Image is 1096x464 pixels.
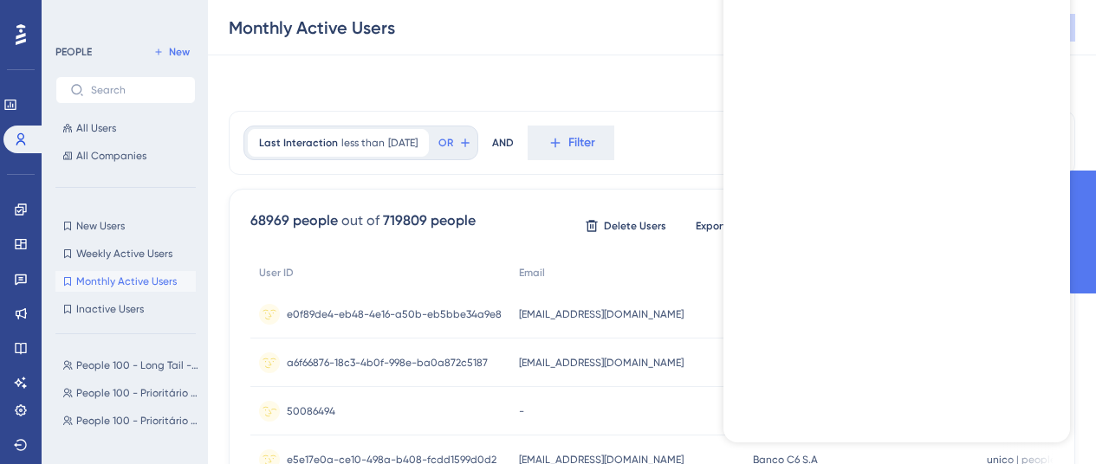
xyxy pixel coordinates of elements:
button: Export CSV [679,212,766,240]
span: Filter [568,132,595,153]
div: AND [492,126,514,160]
span: - [519,404,524,418]
div: Monthly Active Users [229,16,395,40]
span: [EMAIL_ADDRESS][DOMAIN_NAME] [519,356,684,370]
div: 719809 people [383,210,476,231]
span: OR [438,136,453,150]
span: Last Interaction [259,136,338,150]
button: Filter [528,126,614,160]
div: 68969 people [250,210,338,231]
span: less than [341,136,385,150]
span: Delete Users [604,219,666,233]
span: e0f89de4-eb48-4e16-a50b-eb5bbe34a9e8 [287,307,502,321]
span: Email [519,266,545,280]
span: Export CSV [696,219,750,233]
span: [EMAIL_ADDRESS][DOMAIN_NAME] [519,307,684,321]
span: 50086494 [287,404,335,418]
button: Delete Users [582,212,669,240]
span: [DATE] [388,136,418,150]
span: User ID [259,266,294,280]
button: OR [436,129,474,157]
div: out of [341,210,379,231]
span: a6f66876-18c3-4b0f-998e-ba0a872c5187 [287,356,488,370]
